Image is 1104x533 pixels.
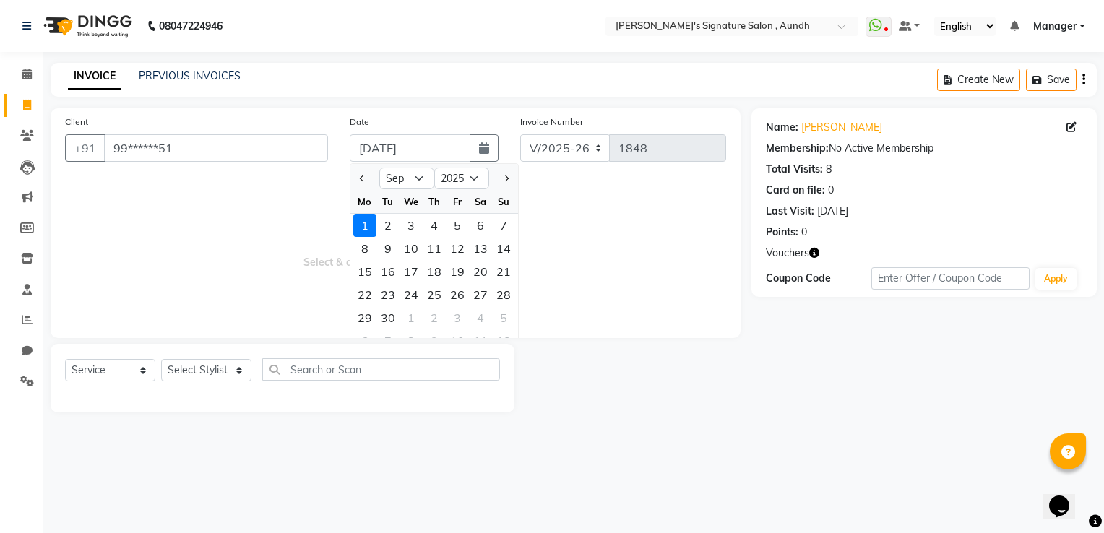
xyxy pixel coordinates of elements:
[492,283,515,306] div: 28
[376,306,400,329] div: 30
[446,260,469,283] div: Friday, September 19, 2025
[423,306,446,329] div: Thursday, October 2, 2025
[37,6,136,46] img: logo
[1035,268,1077,290] button: Apply
[353,214,376,237] div: Monday, September 1, 2025
[353,237,376,260] div: Monday, September 8, 2025
[65,179,726,324] span: Select & add items from the list below
[801,120,882,135] a: [PERSON_NAME]
[446,214,469,237] div: 5
[469,306,492,329] div: Saturday, October 4, 2025
[766,162,823,177] div: Total Visits:
[376,260,400,283] div: Tuesday, September 16, 2025
[400,283,423,306] div: Wednesday, September 24, 2025
[446,329,469,352] div: Friday, October 10, 2025
[376,306,400,329] div: Tuesday, September 30, 2025
[492,329,515,352] div: 12
[817,204,848,219] div: [DATE]
[262,358,500,381] input: Search or Scan
[766,141,829,156] div: Membership:
[376,260,400,283] div: 16
[423,283,446,306] div: Thursday, September 25, 2025
[400,214,423,237] div: 3
[446,237,469,260] div: 12
[492,190,515,213] div: Su
[400,329,423,352] div: Wednesday, October 8, 2025
[376,190,400,213] div: Tu
[379,168,434,189] select: Select month
[353,329,376,352] div: Monday, October 6, 2025
[766,225,798,240] div: Points:
[492,283,515,306] div: Sunday, September 28, 2025
[766,141,1082,156] div: No Active Membership
[766,183,825,198] div: Card on file:
[400,190,423,213] div: We
[353,283,376,306] div: Monday, September 22, 2025
[446,283,469,306] div: Friday, September 26, 2025
[469,329,492,352] div: 11
[376,329,400,352] div: Tuesday, October 7, 2025
[376,329,400,352] div: 7
[65,134,105,162] button: +91
[766,246,809,261] span: Vouchers
[400,260,423,283] div: 17
[423,190,446,213] div: Th
[423,237,446,260] div: 11
[492,306,515,329] div: Sunday, October 5, 2025
[353,283,376,306] div: 22
[423,329,446,352] div: Thursday, October 9, 2025
[400,329,423,352] div: 8
[400,306,423,329] div: Wednesday, October 1, 2025
[446,329,469,352] div: 10
[937,69,1020,91] button: Create New
[423,329,446,352] div: 9
[766,271,871,286] div: Coupon Code
[400,306,423,329] div: 1
[400,283,423,306] div: 24
[469,237,492,260] div: 13
[376,283,400,306] div: 23
[766,120,798,135] div: Name:
[492,237,515,260] div: Sunday, September 14, 2025
[353,214,376,237] div: 1
[469,306,492,329] div: 4
[492,260,515,283] div: 21
[139,69,241,82] a: PREVIOUS INVOICES
[376,283,400,306] div: Tuesday, September 23, 2025
[446,214,469,237] div: Friday, September 5, 2025
[446,306,469,329] div: 3
[423,306,446,329] div: 2
[353,306,376,329] div: 29
[423,214,446,237] div: Thursday, September 4, 2025
[871,267,1030,290] input: Enter Offer / Coupon Code
[376,237,400,260] div: Tuesday, September 9, 2025
[469,214,492,237] div: 6
[104,134,328,162] input: Search by Name/Mobile/Email/Code
[65,116,88,129] label: Client
[400,237,423,260] div: Wednesday, September 10, 2025
[400,237,423,260] div: 10
[423,237,446,260] div: Thursday, September 11, 2025
[801,225,807,240] div: 0
[376,237,400,260] div: 9
[353,190,376,213] div: Mo
[492,237,515,260] div: 14
[500,167,512,190] button: Next month
[446,306,469,329] div: Friday, October 3, 2025
[446,260,469,283] div: 19
[469,283,492,306] div: Saturday, September 27, 2025
[826,162,832,177] div: 8
[469,237,492,260] div: Saturday, September 13, 2025
[353,237,376,260] div: 8
[400,260,423,283] div: Wednesday, September 17, 2025
[469,190,492,213] div: Sa
[1043,475,1090,519] iframe: chat widget
[766,204,814,219] div: Last Visit:
[492,214,515,237] div: Sunday, September 7, 2025
[353,260,376,283] div: Monday, September 15, 2025
[446,283,469,306] div: 26
[1033,19,1077,34] span: Manager
[446,190,469,213] div: Fr
[423,283,446,306] div: 25
[492,306,515,329] div: 5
